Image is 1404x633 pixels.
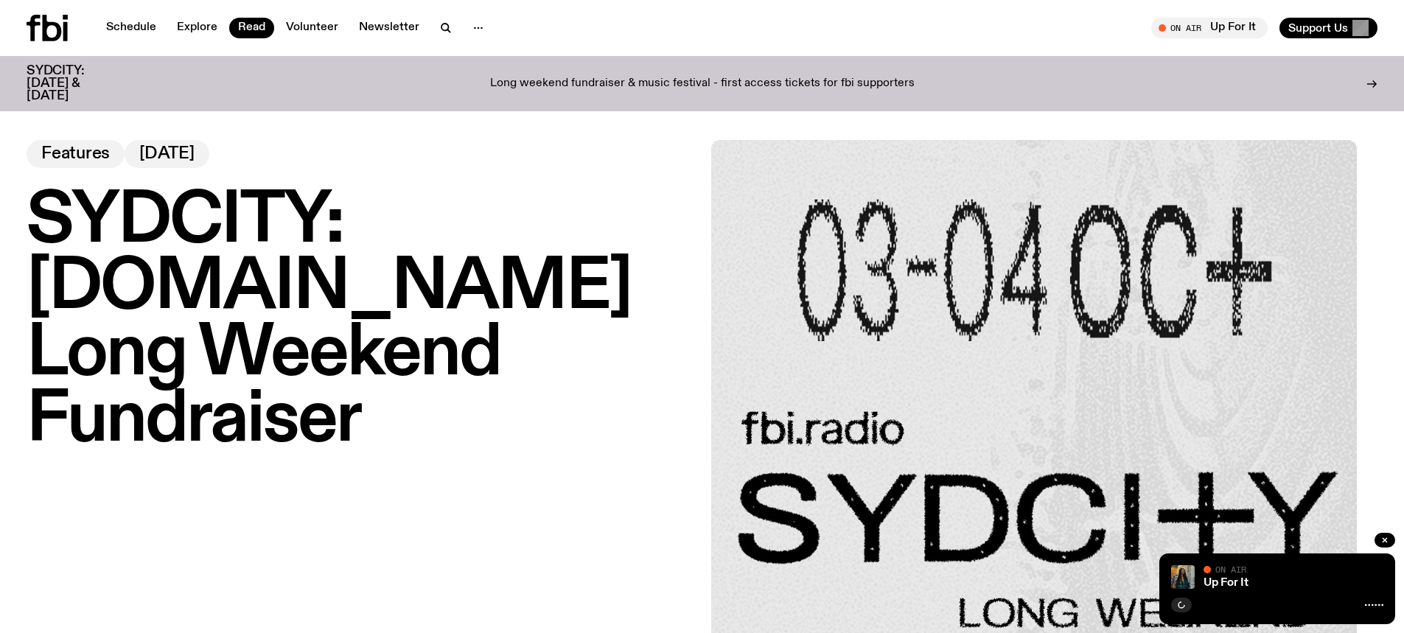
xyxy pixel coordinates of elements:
[1215,564,1246,574] span: On Air
[27,65,121,102] h3: SYDCITY: [DATE] & [DATE]
[1151,18,1268,38] button: On AirUp For It
[1171,565,1195,589] img: Ify - a Brown Skin girl with black braided twists, looking up to the side with her tongue stickin...
[277,18,347,38] a: Volunteer
[139,146,195,162] span: [DATE]
[168,18,226,38] a: Explore
[1288,21,1348,35] span: Support Us
[27,189,694,454] h1: SYDCITY: [DOMAIN_NAME] Long Weekend Fundraiser
[1204,577,1248,589] a: Up For It
[1279,18,1377,38] button: Support Us
[490,77,915,91] p: Long weekend fundraiser & music festival - first access tickets for fbi supporters
[350,18,428,38] a: Newsletter
[229,18,274,38] a: Read
[97,18,165,38] a: Schedule
[41,146,110,162] span: Features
